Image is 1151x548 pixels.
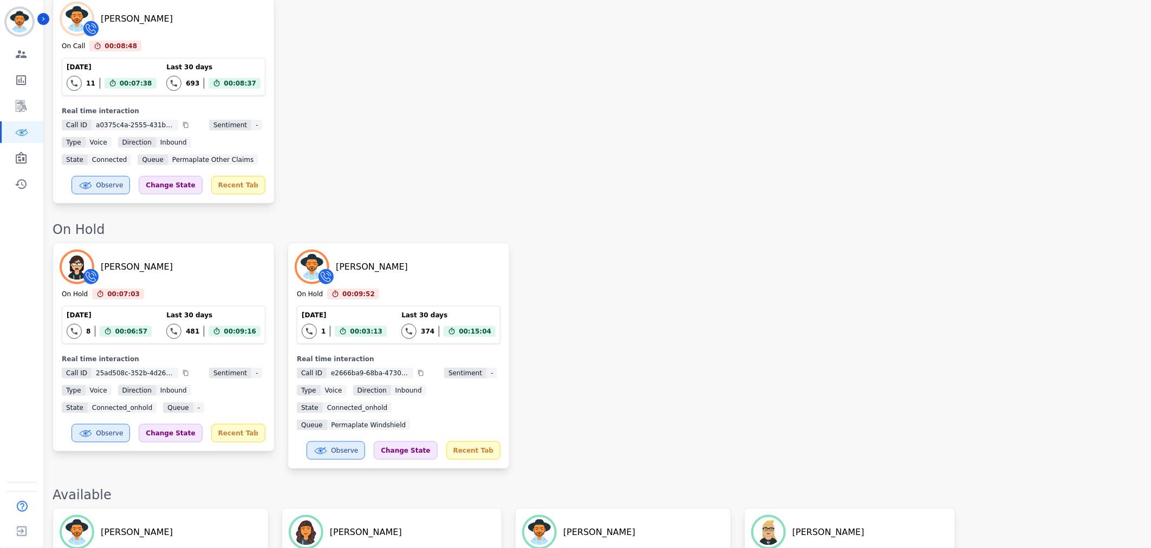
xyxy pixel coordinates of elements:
[71,424,130,442] button: Observe
[321,327,326,336] div: 1
[62,402,88,413] span: State
[120,78,152,89] span: 00:07:38
[224,78,256,89] span: 00:08:37
[105,41,137,51] span: 00:08:48
[139,424,202,442] div: Change State
[86,385,112,396] span: voice
[321,385,347,396] span: voice
[62,517,92,547] img: Avatar
[753,517,784,547] img: Avatar
[297,355,500,363] div: Real time interaction
[297,368,327,379] span: Call ID
[62,107,265,115] div: Real time interaction
[62,120,92,131] span: Call ID
[251,120,262,131] span: -
[211,424,265,442] div: Recent Tab
[297,252,327,282] img: Avatar
[401,311,496,319] div: Last 30 days
[446,441,500,460] div: Recent Tab
[336,260,408,273] div: [PERSON_NAME]
[62,252,92,282] img: Avatar
[459,326,491,337] span: 00:15:04
[209,368,251,379] span: Sentiment
[421,327,434,336] div: 374
[96,181,123,190] span: Observe
[350,326,382,337] span: 00:03:13
[101,260,173,273] div: [PERSON_NAME]
[101,526,173,539] div: [PERSON_NAME]
[86,137,112,148] span: voice
[342,289,375,299] span: 00:09:52
[53,221,1140,238] div: On Hold
[251,368,262,379] span: -
[168,154,258,165] span: Permaplate Other Claims
[792,526,864,539] div: [PERSON_NAME]
[297,290,323,299] div: On Hold
[62,4,92,34] img: Avatar
[156,137,191,148] span: inbound
[297,402,323,413] span: State
[67,311,152,319] div: [DATE]
[86,327,90,336] div: 8
[353,385,391,396] span: Direction
[67,63,156,71] div: [DATE]
[193,402,204,413] span: -
[524,517,555,547] img: Avatar
[62,137,86,148] span: Type
[92,120,178,131] span: a0375c4a-2555-431b-bd1a-393f7012b10a
[330,526,402,539] div: [PERSON_NAME]
[323,402,392,413] span: connected_onhold
[331,446,358,455] span: Observe
[224,326,256,337] span: 00:09:16
[139,176,202,194] div: Change State
[166,63,261,71] div: Last 30 days
[62,42,85,51] div: On Call
[327,420,411,430] span: Permaplate Windshield
[86,79,95,88] div: 11
[166,311,261,319] div: Last 30 days
[71,176,130,194] button: Observe
[96,429,123,438] span: Observe
[6,9,32,35] img: Bordered avatar
[211,176,265,194] div: Recent Tab
[307,441,365,460] button: Observe
[92,368,178,379] span: 25ad508c-352b-4d26-bda2-8e9f15dbe53d
[118,385,156,396] span: Direction
[101,12,173,25] div: [PERSON_NAME]
[62,154,88,165] span: State
[291,517,321,547] img: Avatar
[62,355,265,363] div: Real time interaction
[118,137,156,148] span: Direction
[186,79,199,88] div: 693
[53,486,1140,504] div: Available
[374,441,437,460] div: Change State
[107,289,140,299] span: 00:07:03
[156,385,191,396] span: inbound
[297,420,327,430] span: Queue
[302,311,387,319] div: [DATE]
[297,385,321,396] span: Type
[186,327,199,336] div: 481
[163,402,193,413] span: Queue
[327,368,413,379] span: e2666ba9-68ba-4730-8b30-0815264033df
[88,402,157,413] span: connected_onhold
[62,368,92,379] span: Call ID
[88,154,132,165] span: connected
[486,368,497,379] span: -
[62,290,88,299] div: On Hold
[391,385,426,396] span: inbound
[209,120,251,131] span: Sentiment
[563,526,635,539] div: [PERSON_NAME]
[62,385,86,396] span: Type
[444,368,486,379] span: Sentiment
[115,326,147,337] span: 00:06:57
[138,154,167,165] span: Queue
